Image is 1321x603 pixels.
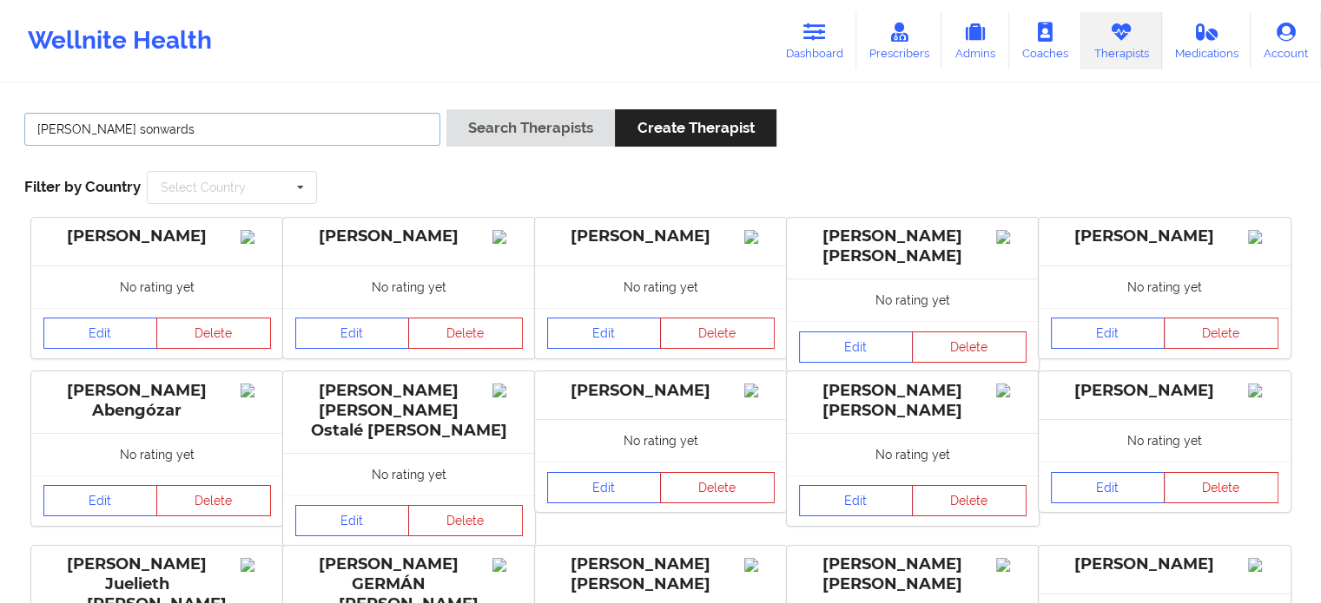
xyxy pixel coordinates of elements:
[492,230,523,244] img: Image%2Fplaceholer-image.png
[241,383,271,397] img: Image%2Fplaceholer-image.png
[295,505,410,536] a: Edit
[31,433,283,475] div: No rating yet
[799,485,914,516] a: Edit
[912,331,1027,363] button: Delete
[295,381,523,441] div: [PERSON_NAME] [PERSON_NAME] Ostalé [PERSON_NAME]
[283,265,535,308] div: No rating yet
[43,226,271,246] div: [PERSON_NAME]
[43,318,158,349] a: Edit
[660,318,775,349] button: Delete
[156,318,271,349] button: Delete
[744,383,775,397] img: Image%2Fplaceholer-image.png
[43,381,271,421] div: [PERSON_NAME] Abengózar
[1051,554,1278,574] div: [PERSON_NAME]
[535,419,787,462] div: No rating yet
[744,230,775,244] img: Image%2Fplaceholer-image.png
[799,554,1027,594] div: [PERSON_NAME] [PERSON_NAME]
[408,318,523,349] button: Delete
[1039,265,1291,308] div: No rating yet
[996,383,1027,397] img: Image%2Fplaceholer-image.png
[1051,472,1166,503] a: Edit
[547,554,775,594] div: [PERSON_NAME] [PERSON_NAME]
[660,472,775,503] button: Delete
[787,279,1039,321] div: No rating yet
[295,318,410,349] a: Edit
[1051,381,1278,401] div: [PERSON_NAME]
[241,230,271,244] img: Image%2Fplaceholer-image.png
[941,12,1009,69] a: Admins
[31,265,283,308] div: No rating yet
[1051,226,1278,246] div: [PERSON_NAME]
[492,558,523,572] img: Image%2Fplaceholer-image.png
[295,226,523,246] div: [PERSON_NAME]
[492,383,523,397] img: Image%2Fplaceholer-image.png
[156,485,271,516] button: Delete
[283,453,535,495] div: No rating yet
[43,485,158,516] a: Edit
[1162,12,1252,69] a: Medications
[1081,12,1162,69] a: Therapists
[1051,318,1166,349] a: Edit
[1248,383,1278,397] img: Image%2Fplaceholer-image.png
[799,331,914,363] a: Edit
[446,109,615,147] button: Search Therapists
[1251,12,1321,69] a: Account
[547,318,662,349] a: Edit
[799,381,1027,421] div: [PERSON_NAME] [PERSON_NAME]
[773,12,856,69] a: Dashboard
[1164,472,1278,503] button: Delete
[408,505,523,536] button: Delete
[547,381,775,401] div: [PERSON_NAME]
[856,12,942,69] a: Prescribers
[161,181,246,193] div: Select Country
[1009,12,1081,69] a: Coaches
[1164,318,1278,349] button: Delete
[996,558,1027,572] img: Image%2Fplaceholer-image.png
[1248,230,1278,244] img: Image%2Fplaceholer-image.png
[535,265,787,308] div: No rating yet
[24,113,440,146] input: Search Keywords
[1248,558,1278,572] img: Image%2Fplaceholer-image.png
[615,109,776,147] button: Create Therapist
[547,226,775,246] div: [PERSON_NAME]
[787,433,1039,475] div: No rating yet
[744,558,775,572] img: Image%2Fplaceholer-image.png
[996,230,1027,244] img: Image%2Fplaceholer-image.png
[799,226,1027,266] div: [PERSON_NAME] [PERSON_NAME]
[1039,419,1291,462] div: No rating yet
[547,472,662,503] a: Edit
[912,485,1027,516] button: Delete
[241,558,271,572] img: Image%2Fplaceholer-image.png
[24,178,141,195] span: Filter by Country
